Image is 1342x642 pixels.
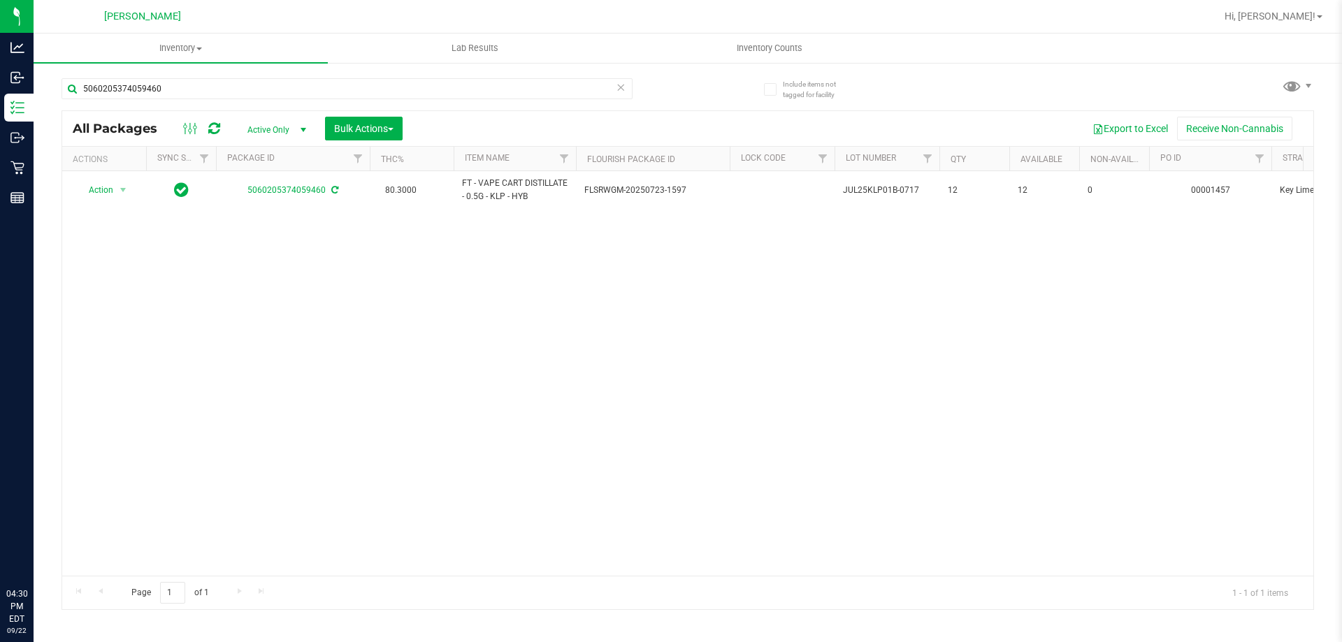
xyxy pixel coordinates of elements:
[783,79,853,100] span: Include items not tagged for facility
[329,185,338,195] span: Sync from Compliance System
[174,180,189,200] span: In Sync
[846,153,896,163] a: Lot Number
[347,147,370,170] a: Filter
[104,10,181,22] span: [PERSON_NAME]
[10,41,24,54] inline-svg: Analytics
[622,34,916,63] a: Inventory Counts
[718,42,821,54] span: Inventory Counts
[73,154,140,164] div: Actions
[948,184,1001,197] span: 12
[1248,147,1271,170] a: Filter
[462,177,568,203] span: FT - VAPE CART DISTILLATE - 0.5G - KLP - HYB
[616,78,626,96] span: Clear
[1018,184,1071,197] span: 12
[587,154,675,164] a: Flourish Package ID
[193,147,216,170] a: Filter
[10,71,24,85] inline-svg: Inbound
[378,180,424,200] span: 80.3000
[227,153,275,163] a: Package ID
[34,34,328,63] a: Inventory
[325,117,403,140] button: Bulk Actions
[6,625,27,636] p: 09/22
[1191,185,1230,195] a: 00001457
[160,582,185,604] input: 1
[741,153,786,163] a: Lock Code
[76,180,114,200] span: Action
[843,184,931,197] span: JUL25KLP01B-0717
[10,161,24,175] inline-svg: Retail
[10,101,24,115] inline-svg: Inventory
[916,147,939,170] a: Filter
[120,582,220,604] span: Page of 1
[247,185,326,195] a: 5060205374059460
[811,147,835,170] a: Filter
[1083,117,1177,140] button: Export to Excel
[381,154,404,164] a: THC%
[584,184,721,197] span: FLSRWGM-20250723-1597
[328,34,622,63] a: Lab Results
[553,147,576,170] a: Filter
[73,121,171,136] span: All Packages
[14,530,56,572] iframe: Resource center
[1088,184,1141,197] span: 0
[62,78,633,99] input: Search Package ID, Item Name, SKU, Lot or Part Number...
[34,42,328,54] span: Inventory
[1221,582,1299,603] span: 1 - 1 of 1 items
[1225,10,1315,22] span: Hi, [PERSON_NAME]!
[951,154,966,164] a: Qty
[1283,153,1311,163] a: Strain
[6,588,27,625] p: 04:30 PM EDT
[1020,154,1062,164] a: Available
[1160,153,1181,163] a: PO ID
[334,123,394,134] span: Bulk Actions
[465,153,510,163] a: Item Name
[157,153,211,163] a: Sync Status
[1177,117,1292,140] button: Receive Non-Cannabis
[1090,154,1153,164] a: Non-Available
[10,131,24,145] inline-svg: Outbound
[115,180,132,200] span: select
[10,191,24,205] inline-svg: Reports
[433,42,517,54] span: Lab Results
